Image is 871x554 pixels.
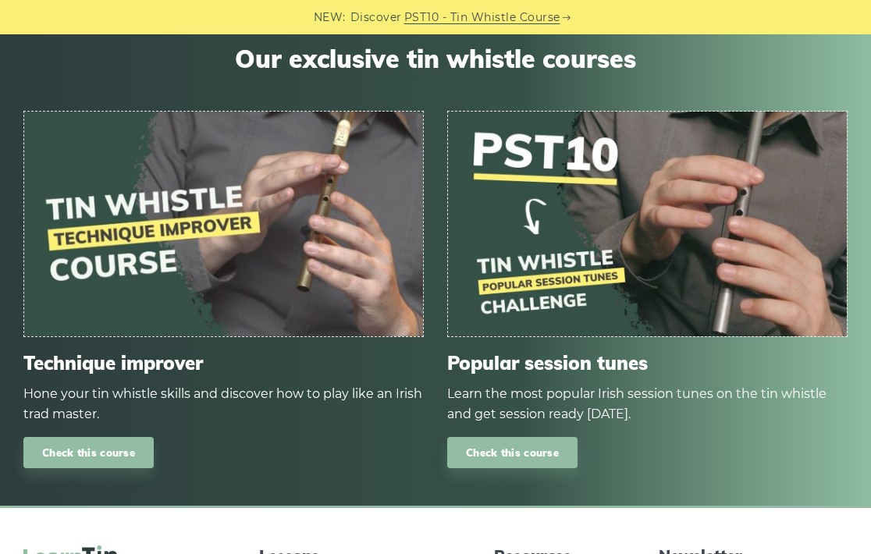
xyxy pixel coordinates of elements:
span: Popular session tunes [447,352,848,375]
div: Hone your tin whistle skills and discover how to play like an Irish trad master. [23,384,424,424]
img: tin-whistle-course [24,112,423,336]
span: Discover [350,9,402,27]
span: Technique improver [23,352,424,375]
a: Check this course [447,437,578,469]
a: PST10 - Tin Whistle Course [404,9,560,27]
div: Learn the most popular Irish session tunes on the tin whistle and get session ready [DATE]. [447,384,848,424]
a: Check this course [23,437,154,469]
span: Our exclusive tin whistle courses [23,44,848,73]
span: NEW: [314,9,346,27]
